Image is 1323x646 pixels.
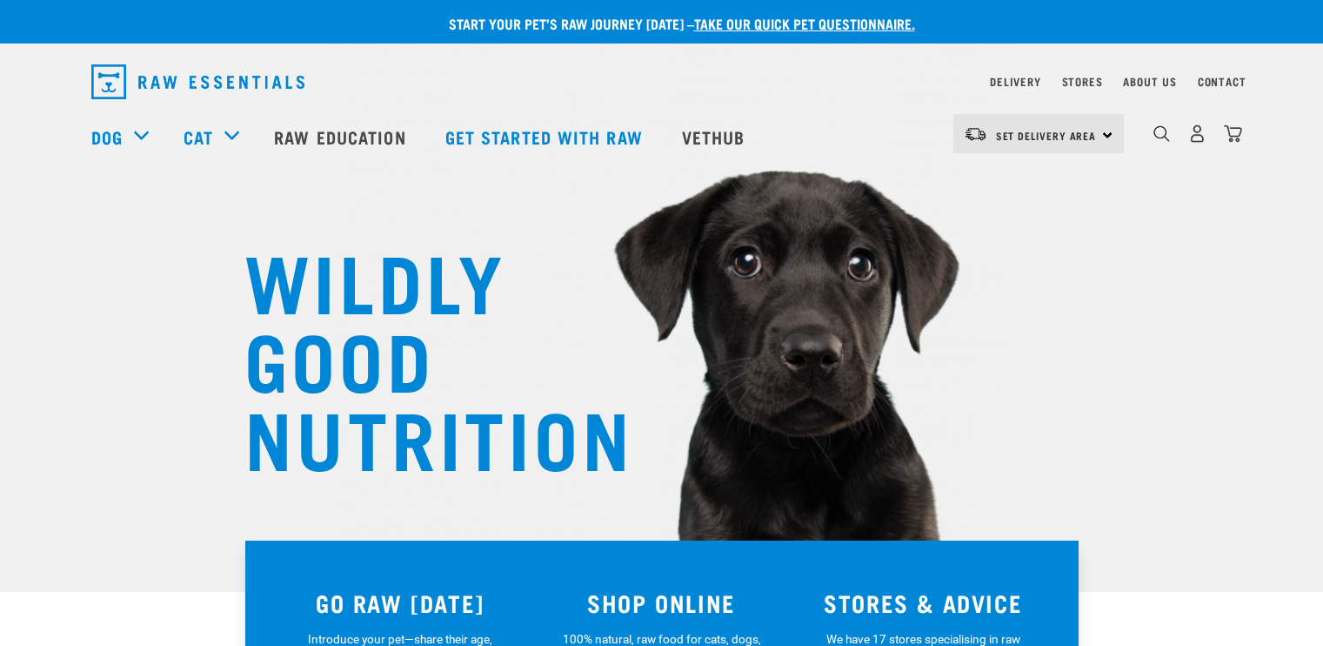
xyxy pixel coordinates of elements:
nav: dropdown navigation [77,57,1246,106]
h3: SHOP ONLINE [541,589,782,616]
a: Cat [184,124,213,150]
img: user.png [1188,124,1206,143]
h3: STORES & ADVICE [803,589,1044,616]
a: take our quick pet questionnaire. [694,19,915,27]
img: Raw Essentials Logo [91,64,304,99]
a: Delivery [990,78,1040,84]
a: About Us [1123,78,1176,84]
img: home-icon@2x.png [1224,124,1242,143]
a: Contact [1198,78,1246,84]
a: Stores [1062,78,1103,84]
img: home-icon-1@2x.png [1153,125,1170,142]
h3: GO RAW [DATE] [280,589,521,616]
img: van-moving.png [964,126,987,142]
h1: WILDLY GOOD NUTRITION [244,239,592,474]
a: Raw Education [257,102,427,172]
span: Set Delivery Area [996,132,1097,138]
a: Vethub [665,102,767,172]
a: Get started with Raw [428,102,665,172]
a: Dog [91,124,123,150]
